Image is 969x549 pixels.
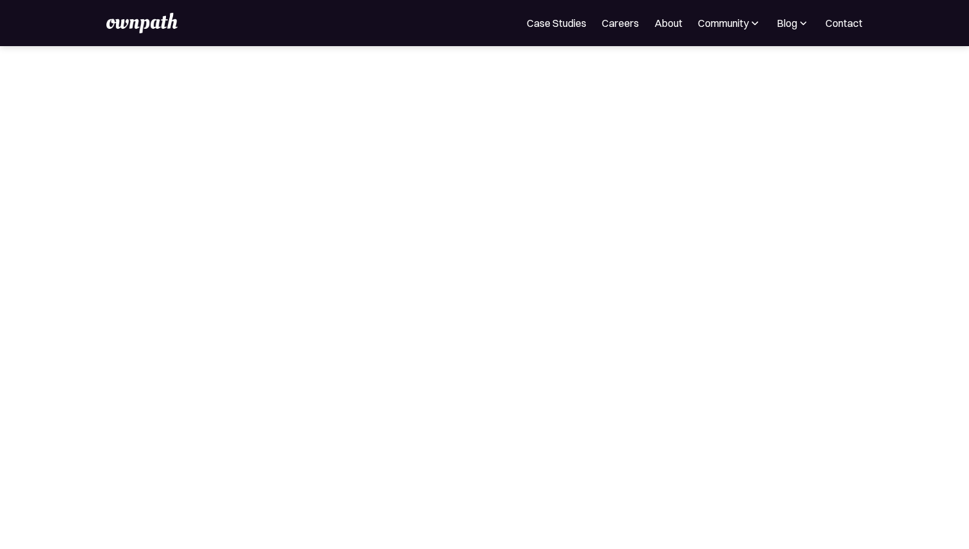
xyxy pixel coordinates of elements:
[698,15,749,31] div: Community
[602,15,639,31] a: Careers
[777,15,797,31] div: Blog
[825,15,863,31] a: Contact
[777,15,810,31] div: Blog
[527,15,586,31] a: Case Studies
[698,15,761,31] div: Community
[654,15,683,31] a: About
